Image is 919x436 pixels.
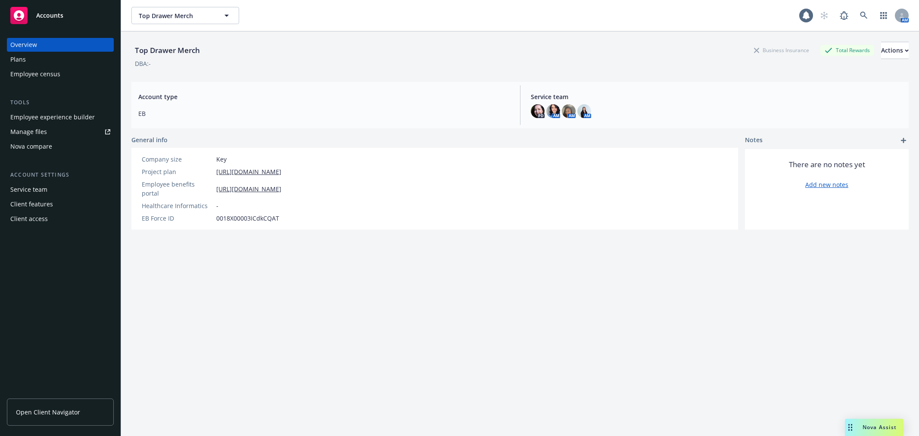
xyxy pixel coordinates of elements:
[531,104,545,118] img: photo
[138,92,510,101] span: Account type
[7,110,114,124] a: Employee experience builder
[7,171,114,179] div: Account settings
[10,197,53,211] div: Client features
[131,135,168,144] span: General info
[142,214,213,223] div: EB Force ID
[7,67,114,81] a: Employee census
[142,201,213,210] div: Healthcare Informatics
[216,155,227,164] span: Key
[577,104,591,118] img: photo
[7,125,114,139] a: Manage files
[10,140,52,153] div: Nova compare
[562,104,576,118] img: photo
[845,419,903,436] button: Nova Assist
[7,197,114,211] a: Client features
[216,214,279,223] span: 0018X00003ICdkCQAT
[820,45,874,56] div: Total Rewards
[36,12,63,19] span: Accounts
[10,53,26,66] div: Plans
[216,184,281,193] a: [URL][DOMAIN_NAME]
[138,109,510,118] span: EB
[750,45,813,56] div: Business Insurance
[7,183,114,196] a: Service team
[216,167,281,176] a: [URL][DOMAIN_NAME]
[16,408,80,417] span: Open Client Navigator
[10,110,95,124] div: Employee experience builder
[142,180,213,198] div: Employee benefits portal
[10,38,37,52] div: Overview
[745,135,763,146] span: Notes
[805,180,848,189] a: Add new notes
[10,183,47,196] div: Service team
[863,424,897,431] span: Nova Assist
[139,11,213,20] span: Top Drawer Merch
[135,59,151,68] div: DBA: -
[10,67,60,81] div: Employee census
[142,155,213,164] div: Company size
[835,7,853,24] a: Report a Bug
[7,38,114,52] a: Overview
[789,159,865,170] span: There are no notes yet
[216,201,218,210] span: -
[142,167,213,176] div: Project plan
[898,135,909,146] a: add
[131,45,203,56] div: Top Drawer Merch
[7,140,114,153] a: Nova compare
[7,3,114,28] a: Accounts
[816,7,833,24] a: Start snowing
[131,7,239,24] button: Top Drawer Merch
[7,53,114,66] a: Plans
[845,419,856,436] div: Drag to move
[7,98,114,107] div: Tools
[875,7,892,24] a: Switch app
[10,212,48,226] div: Client access
[855,7,872,24] a: Search
[7,212,114,226] a: Client access
[881,42,909,59] button: Actions
[531,92,902,101] span: Service team
[546,104,560,118] img: photo
[10,125,47,139] div: Manage files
